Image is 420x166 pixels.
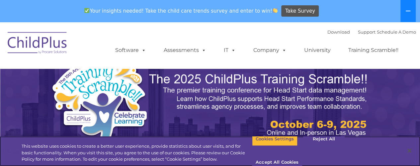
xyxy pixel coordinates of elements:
[217,44,242,57] a: IT
[377,29,416,35] a: Schedule A Demo
[402,143,417,158] button: Close
[297,44,337,57] a: University
[342,44,405,57] a: Training Scramble!!
[92,71,121,76] span: Phone number
[327,29,416,35] font: |
[285,5,315,17] span: Take Survey
[303,132,345,146] button: Reject All
[281,5,319,17] a: Take Survey
[358,29,376,35] a: Support
[327,29,350,35] a: Download
[22,143,252,163] div: This website uses cookies to create a better user experience, provide statistics about user visit...
[252,132,297,146] button: Cookies Settings
[157,44,213,57] a: Assessments
[109,44,153,57] a: Software
[92,44,113,49] span: Last name
[4,27,71,61] img: ChildPlus by Procare Solutions
[84,8,89,13] img: ✅
[273,8,278,13] img: 👏
[82,4,281,17] span: Your insights needed! Take the child care trends survey and enter to win!
[247,44,293,57] a: Company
